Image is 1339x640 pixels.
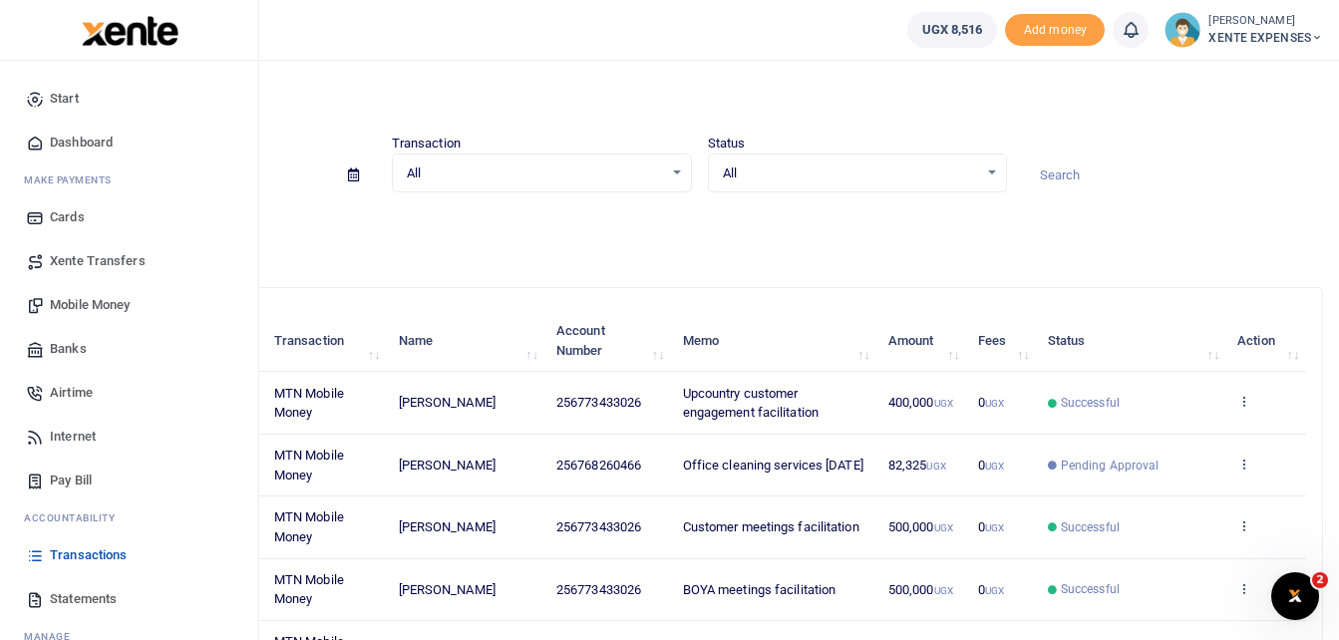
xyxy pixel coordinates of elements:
[708,134,746,154] label: Status
[556,458,641,473] span: 256768260466
[399,582,496,597] span: [PERSON_NAME]
[556,395,641,410] span: 256773433026
[76,216,1323,237] p: Download
[76,86,1323,108] h4: Transactions
[888,582,953,597] span: 500,000
[922,20,983,40] span: UGX 8,516
[671,310,876,372] th: Memo: activate to sort column ascending
[978,519,1004,534] span: 0
[50,589,117,609] span: Statements
[274,572,344,607] span: MTN Mobile Money
[985,461,1004,472] small: UGX
[967,310,1037,372] th: Fees: activate to sort column ascending
[1165,12,1200,48] img: profile-user
[50,383,93,403] span: Airtime
[16,164,242,195] li: M
[50,471,92,490] span: Pay Bill
[399,395,496,410] span: [PERSON_NAME]
[16,533,242,577] a: Transactions
[556,519,641,534] span: 256773433026
[683,582,837,597] span: BOYA meetings facilitation
[16,77,242,121] a: Start
[50,545,127,565] span: Transactions
[80,22,178,37] a: logo-small logo-large logo-large
[16,459,242,502] a: Pay Bill
[1165,12,1323,48] a: profile-user [PERSON_NAME] XENTE EXPENSES
[1271,572,1319,620] iframe: Intercom live chat
[1312,572,1328,588] span: 2
[934,585,953,596] small: UGX
[50,251,146,271] span: Xente Transfers
[50,207,85,227] span: Cards
[683,458,863,473] span: Office cleaning services [DATE]
[50,133,113,153] span: Dashboard
[985,398,1004,409] small: UGX
[399,458,496,473] span: [PERSON_NAME]
[263,310,388,372] th: Transaction: activate to sort column ascending
[723,163,979,183] span: All
[16,283,242,327] a: Mobile Money
[274,386,344,421] span: MTN Mobile Money
[1005,14,1105,47] span: Add money
[1208,13,1323,30] small: [PERSON_NAME]
[1005,14,1105,47] li: Toup your wallet
[50,339,87,359] span: Banks
[16,502,242,533] li: Ac
[978,395,1004,410] span: 0
[407,163,663,183] span: All
[899,12,1006,48] li: Wallet ballance
[978,458,1004,473] span: 0
[392,134,461,154] label: Transaction
[16,327,242,371] a: Banks
[934,398,953,409] small: UGX
[888,519,953,534] span: 500,000
[387,310,544,372] th: Name: activate to sort column ascending
[1061,394,1120,412] span: Successful
[877,310,967,372] th: Amount: activate to sort column ascending
[683,386,819,421] span: Upcountry customer engagement facilitation
[82,16,178,46] img: logo-large
[16,577,242,621] a: Statements
[1005,21,1105,36] a: Add money
[50,427,96,447] span: Internet
[50,89,79,109] span: Start
[985,522,1004,533] small: UGX
[16,239,242,283] a: Xente Transfers
[16,195,242,239] a: Cards
[50,295,130,315] span: Mobile Money
[1226,310,1306,372] th: Action: activate to sort column ascending
[34,172,112,187] span: ake Payments
[978,582,1004,597] span: 0
[683,519,859,534] span: Customer meetings facilitation
[399,519,496,534] span: [PERSON_NAME]
[556,582,641,597] span: 256773433026
[934,522,953,533] small: UGX
[1208,29,1323,47] span: XENTE EXPENSES
[39,510,115,525] span: countability
[1023,159,1323,192] input: Search
[926,461,945,472] small: UGX
[274,509,344,544] span: MTN Mobile Money
[1061,518,1120,536] span: Successful
[16,415,242,459] a: Internet
[16,371,242,415] a: Airtime
[888,395,953,410] span: 400,000
[888,458,946,473] span: 82,325
[1037,310,1226,372] th: Status: activate to sort column ascending
[545,310,672,372] th: Account Number: activate to sort column ascending
[1061,580,1120,598] span: Successful
[907,12,998,48] a: UGX 8,516
[16,121,242,164] a: Dashboard
[985,585,1004,596] small: UGX
[1061,457,1160,475] span: Pending Approval
[274,448,344,482] span: MTN Mobile Money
